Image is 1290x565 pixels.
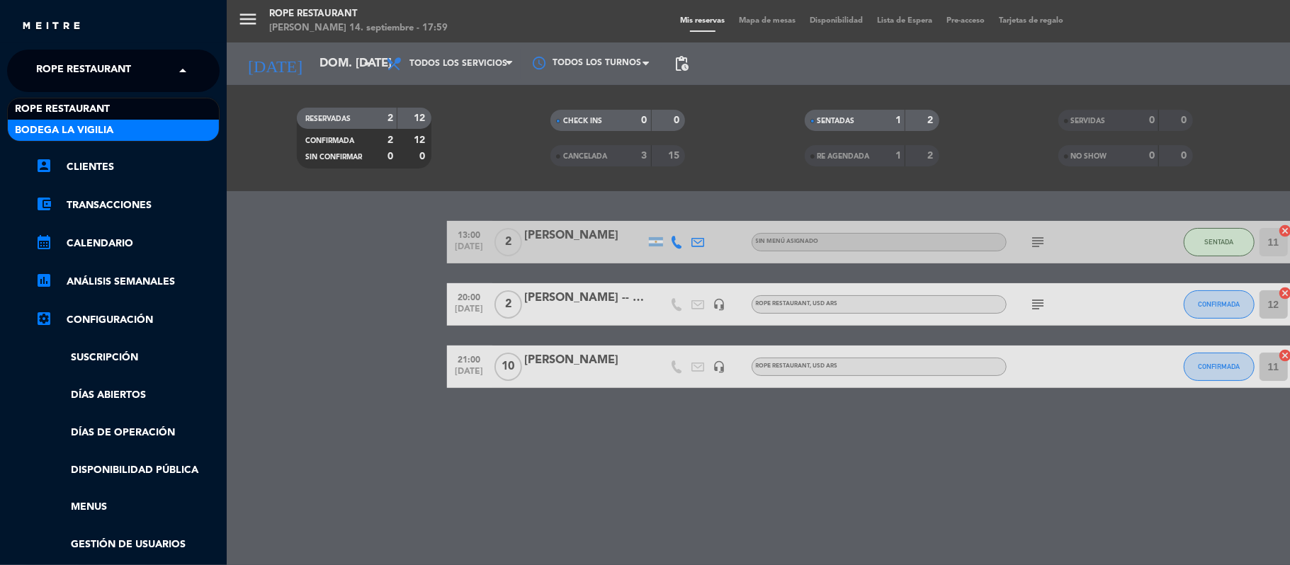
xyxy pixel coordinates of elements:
[35,234,52,251] i: calendar_month
[36,56,131,86] span: Rope restaurant
[15,122,113,139] span: Bodega La Vigilia
[35,350,220,366] a: Suscripción
[35,159,220,176] a: account_boxClientes
[35,387,220,404] a: Días abiertos
[35,310,52,327] i: settings_applications
[35,537,220,553] a: Gestión de usuarios
[21,21,81,32] img: MEITRE
[35,462,220,479] a: Disponibilidad pública
[15,101,110,118] span: Rope restaurant
[35,499,220,515] a: Menus
[35,195,52,212] i: account_balance_wallet
[35,312,220,329] a: Configuración
[35,157,52,174] i: account_box
[35,235,220,252] a: calendar_monthCalendario
[35,272,52,289] i: assessment
[35,425,220,441] a: Días de Operación
[35,197,220,214] a: account_balance_walletTransacciones
[35,273,220,290] a: assessmentANÁLISIS SEMANALES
